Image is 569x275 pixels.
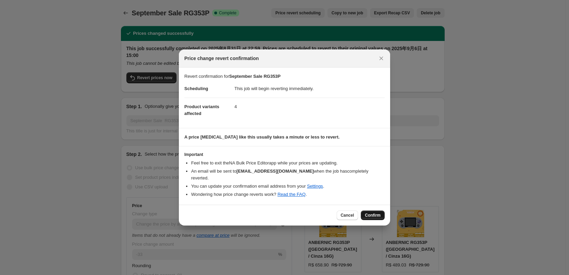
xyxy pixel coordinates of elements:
button: Confirm [361,211,385,220]
b: [EMAIL_ADDRESS][DOMAIN_NAME] [236,169,314,174]
li: Wondering how price change reverts work? . [191,191,385,198]
li: An email will be sent to when the job has completely reverted . [191,168,385,182]
h3: Important [184,152,385,157]
a: Read the FAQ [277,192,305,197]
b: A price [MEDICAL_DATA] like this usually takes a minute or less to revert. [184,134,340,140]
span: Price change revert confirmation [184,55,259,62]
b: September Sale RG353P [229,74,281,79]
p: Revert confirmation for [184,73,385,80]
span: Cancel [341,213,354,218]
li: Feel free to exit the NA Bulk Price Editor app while your prices are updating. [191,160,385,167]
button: Close [376,54,386,63]
dd: 4 [234,98,385,116]
span: Scheduling [184,86,208,91]
button: Cancel [337,211,358,220]
span: Product variants affected [184,104,219,116]
a: Settings [307,184,323,189]
dd: This job will begin reverting immediately. [234,80,385,98]
li: You can update your confirmation email address from your . [191,183,385,190]
span: Confirm [365,213,381,218]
